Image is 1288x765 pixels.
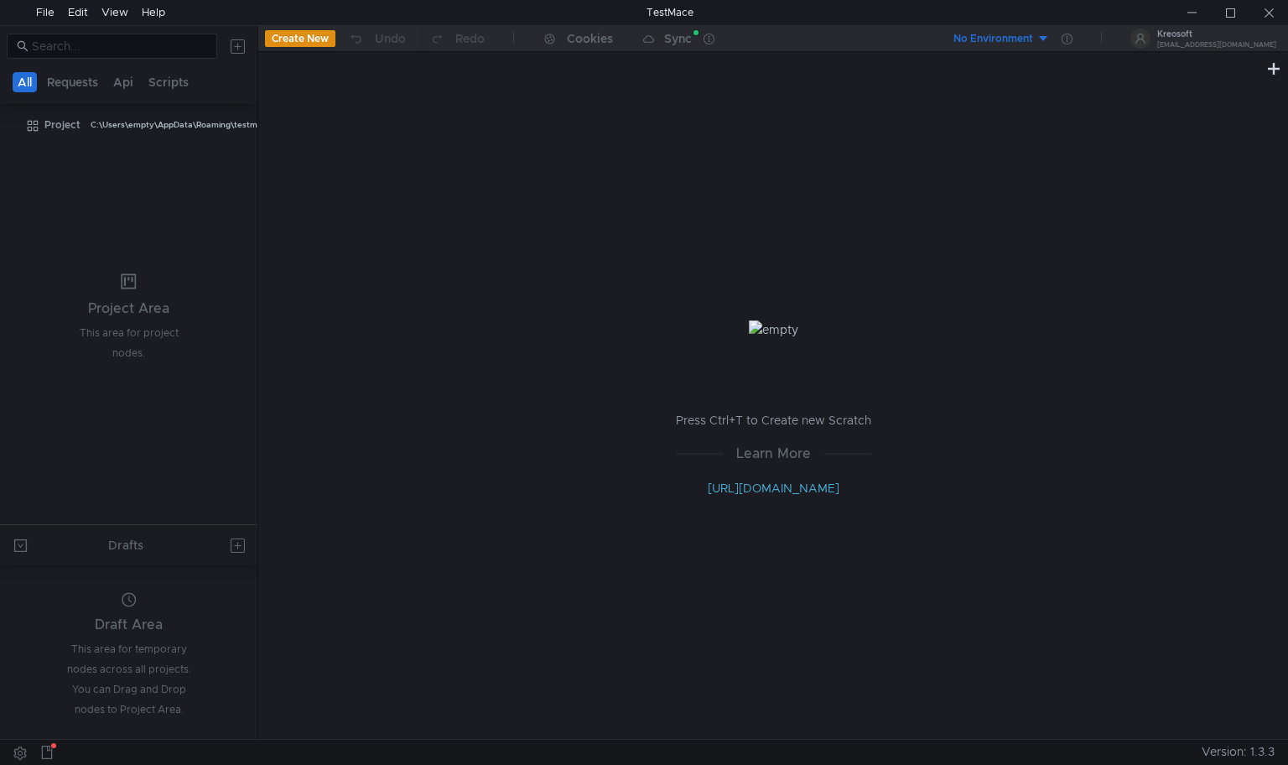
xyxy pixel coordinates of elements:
[108,72,138,92] button: Api
[723,443,824,464] span: Learn More
[108,535,143,555] div: Drafts
[1202,740,1275,764] span: Version: 1.3.3
[335,26,418,51] button: Undo
[418,26,496,51] button: Redo
[567,29,613,49] div: Cookies
[455,29,485,49] div: Redo
[42,72,103,92] button: Requests
[32,37,207,55] input: Search...
[933,25,1050,52] button: No Environment
[13,72,37,92] button: All
[1157,42,1276,48] div: [EMAIL_ADDRESS][DOMAIN_NAME]
[749,320,798,339] img: empty
[265,30,335,47] button: Create New
[91,112,386,138] div: C:\Users\empty\AppData\Roaming\testmace-config\cloud-project\Project
[1157,30,1276,39] div: Kreosoft
[708,481,839,496] a: [URL][DOMAIN_NAME]
[664,33,692,44] div: Sync
[143,72,194,92] button: Scripts
[953,31,1033,47] div: No Environment
[44,112,80,138] div: Project
[375,29,406,49] div: Undo
[676,410,871,430] p: Press Ctrl+T to Create new Scratch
